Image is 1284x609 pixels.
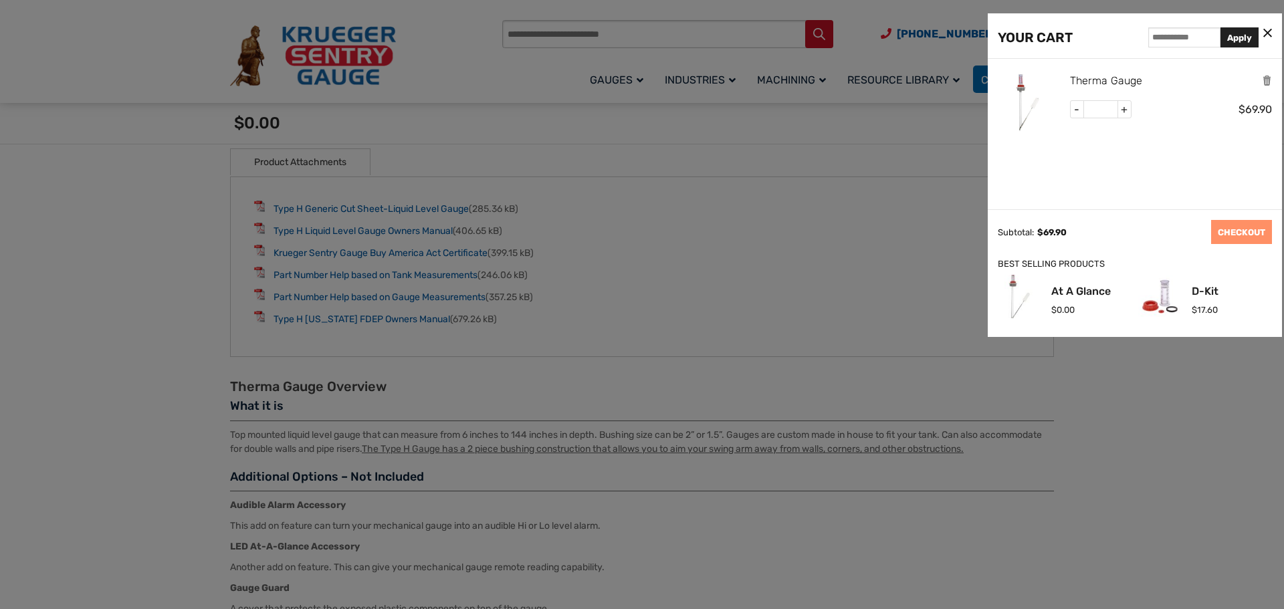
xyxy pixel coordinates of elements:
span: $ [1051,305,1057,315]
div: BEST SELLING PRODUCTS [998,257,1272,271]
span: $ [1037,227,1043,237]
img: At A Glance [998,275,1041,318]
a: Therma Gauge [1070,72,1143,90]
span: - [1071,101,1084,118]
span: $ [1192,305,1197,315]
div: Subtotal: [998,227,1034,237]
div: YOUR CART [998,27,1073,48]
span: $ [1239,103,1245,116]
span: 17.60 [1192,305,1218,315]
span: 0.00 [1051,305,1075,315]
span: 69.90 [1037,227,1067,237]
img: Therma Gauge [998,72,1058,132]
a: D-Kit [1192,286,1218,297]
a: Remove this item [1262,74,1272,87]
span: 69.90 [1239,103,1272,116]
span: + [1117,101,1131,118]
a: At A Glance [1051,286,1111,297]
img: D-Kit [1138,275,1182,318]
a: CHECKOUT [1211,220,1272,244]
button: Apply [1220,27,1259,47]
